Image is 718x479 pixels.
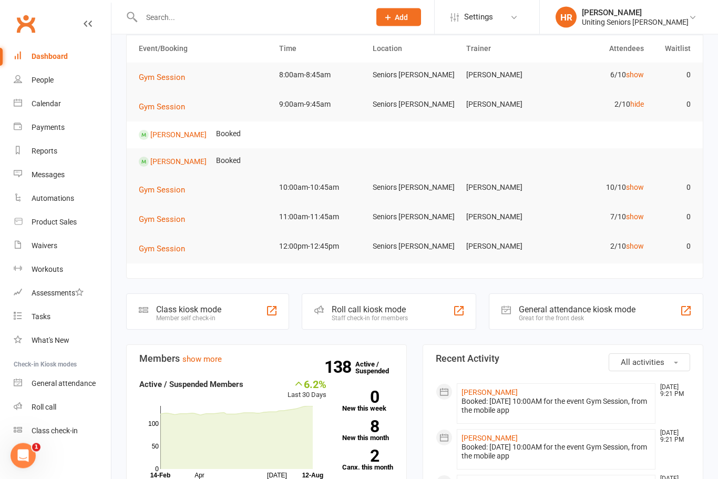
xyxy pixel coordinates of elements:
[626,242,644,251] a: show
[582,8,689,17] div: [PERSON_NAME]
[274,235,368,259] td: 12:00pm-12:45pm
[436,354,690,364] h3: Recent Activity
[32,147,57,155] div: Reports
[332,315,408,322] div: Staff check-in for members
[288,379,326,390] div: 6.2%
[14,234,111,258] a: Waivers
[649,176,695,200] td: 0
[139,215,185,225] span: Gym Session
[556,7,577,28] div: HR
[461,93,555,117] td: [PERSON_NAME]
[519,305,635,315] div: General attendance kiosk mode
[14,163,111,187] a: Messages
[555,63,649,88] td: 6/10
[32,426,78,435] div: Class check-in
[14,395,111,419] a: Roll call
[461,36,555,63] th: Trainer
[626,184,644,192] a: show
[32,241,57,250] div: Waivers
[139,244,185,254] span: Gym Session
[139,73,185,83] span: Gym Session
[376,8,421,26] button: Add
[555,235,649,259] td: 2/10
[156,305,221,315] div: Class kiosk mode
[332,305,408,315] div: Roll call kiosk mode
[32,170,65,179] div: Messages
[150,130,207,139] a: [PERSON_NAME]
[11,443,36,468] iframe: Intercom live chat
[134,36,274,63] th: Event/Booking
[32,123,65,131] div: Payments
[139,101,192,114] button: Gym Session
[14,419,111,443] a: Class kiosk mode
[655,430,690,444] time: [DATE] 9:21 PM
[582,17,689,27] div: Uniting Seniors [PERSON_NAME]
[14,68,111,92] a: People
[182,355,222,364] a: show more
[139,354,394,364] h3: Members
[14,45,111,68] a: Dashboard
[14,305,111,329] a: Tasks
[461,398,651,415] div: Booked: [DATE] 10:00AM for the event Gym Session, from the mobile app
[274,36,368,63] th: Time
[274,63,368,88] td: 8:00am-8:45am
[461,443,651,461] div: Booked: [DATE] 10:00AM for the event Gym Session, from the mobile app
[342,390,379,405] strong: 0
[342,449,379,464] strong: 2
[609,354,690,372] button: All activities
[324,360,355,375] strong: 138
[461,434,518,443] a: [PERSON_NAME]
[32,194,74,202] div: Automations
[32,443,40,452] span: 1
[519,315,635,322] div: Great for the front desk
[555,93,649,117] td: 2/10
[555,176,649,200] td: 10/10
[156,315,221,322] div: Member self check-in
[368,36,461,63] th: Location
[150,157,207,166] a: [PERSON_NAME]
[14,139,111,163] a: Reports
[368,93,461,117] td: Seniors [PERSON_NAME]
[14,187,111,210] a: Automations
[14,116,111,139] a: Payments
[32,99,61,108] div: Calendar
[211,149,245,174] td: Booked
[355,353,402,383] a: 138Active / Suspended
[32,76,54,84] div: People
[138,10,363,25] input: Search...
[139,380,243,390] strong: Active / Suspended Members
[32,336,69,344] div: What's New
[139,72,192,84] button: Gym Session
[555,36,649,63] th: Attendees
[461,176,555,200] td: [PERSON_NAME]
[274,176,368,200] td: 10:00am-10:45am
[139,243,192,256] button: Gym Session
[32,265,63,273] div: Workouts
[274,93,368,117] td: 9:00am-9:45am
[139,213,192,226] button: Gym Session
[655,384,690,398] time: [DATE] 9:21 PM
[368,63,461,88] td: Seniors [PERSON_NAME]
[14,92,111,116] a: Calendar
[621,358,664,368] span: All activities
[14,258,111,281] a: Workouts
[461,63,555,88] td: [PERSON_NAME]
[649,205,695,230] td: 0
[13,11,39,37] a: Clubworx
[630,100,644,109] a: hide
[342,421,394,442] a: 8New this month
[555,205,649,230] td: 7/10
[32,289,84,297] div: Assessments
[368,235,461,259] td: Seniors [PERSON_NAME]
[368,176,461,200] td: Seniors [PERSON_NAME]
[211,122,245,147] td: Booked
[32,52,68,60] div: Dashboard
[14,210,111,234] a: Product Sales
[32,218,77,226] div: Product Sales
[14,329,111,352] a: What's New
[274,205,368,230] td: 11:00am-11:45am
[649,93,695,117] td: 0
[139,184,192,197] button: Gym Session
[14,281,111,305] a: Assessments
[461,235,555,259] td: [PERSON_NAME]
